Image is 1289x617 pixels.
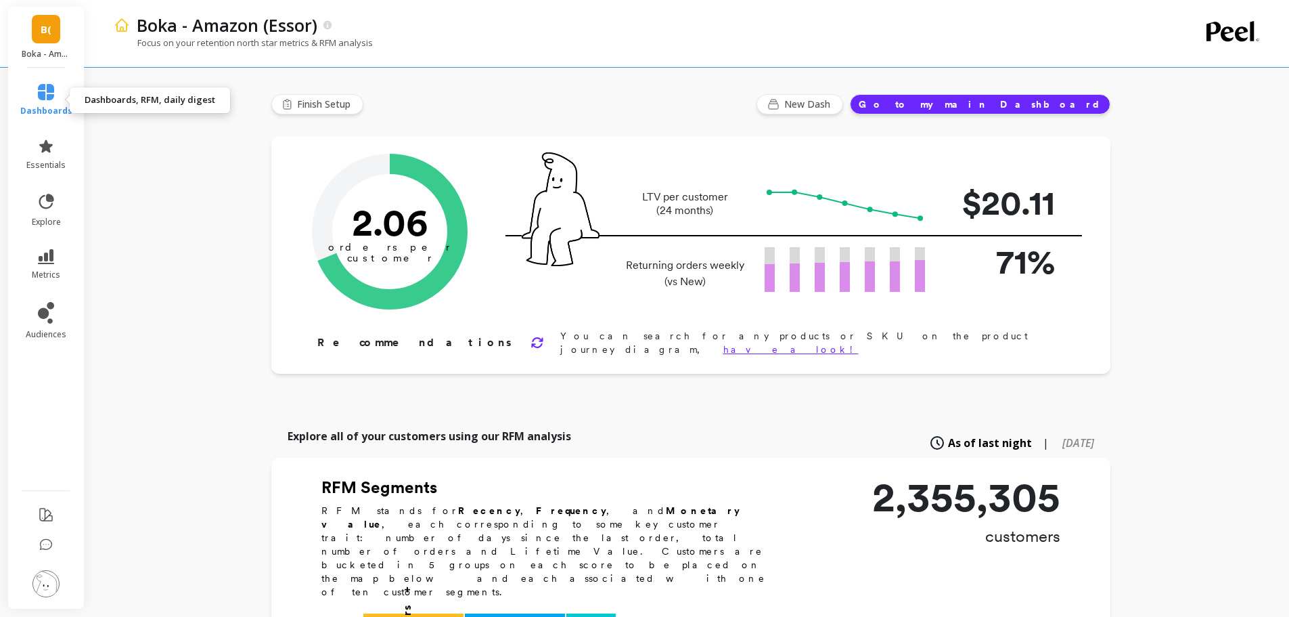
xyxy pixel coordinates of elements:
a: have a look! [723,344,859,355]
img: header icon [114,17,130,33]
span: [DATE] [1062,435,1094,450]
p: Boka - Amazon (Essor) [22,49,71,60]
p: Focus on your retention north star metrics & RFM analysis [114,37,373,49]
span: audiences [26,329,66,340]
button: New Dash [756,94,843,114]
button: Go to my main Dashboard [850,94,1110,114]
span: explore [32,217,61,228]
button: Finish Setup [271,94,363,114]
span: As of last night [948,435,1032,451]
span: Finish Setup [297,98,355,111]
img: profile picture [32,570,60,597]
p: Boka - Amazon (Essor) [137,14,317,37]
p: customers [872,526,1060,547]
b: Recency [458,505,520,516]
p: $20.11 [947,177,1055,228]
p: RFM stands for , , and , each corresponding to some key customer trait: number of days since the ... [321,504,782,599]
span: metrics [32,270,60,280]
p: Explore all of your customers using our RFM analysis [288,428,571,444]
p: 71% [947,236,1055,287]
b: Frequency [536,505,606,516]
span: | [1043,435,1049,451]
span: essentials [26,160,66,171]
h2: RFM Segments [321,477,782,498]
text: 2.06 [351,200,428,244]
p: 2,355,305 [872,477,1060,517]
img: pal seatted on line [522,152,600,266]
p: LTV per customer (24 months) [622,190,748,217]
p: You can search for any products or SKU on the product journey diagram, [560,329,1067,356]
p: Recommendations [317,335,514,351]
span: New Dash [784,98,834,111]
p: Returning orders weekly (vs New) [622,257,748,290]
tspan: customer [346,252,432,264]
tspan: orders per [328,241,451,253]
span: B( [41,22,51,37]
span: dashboards [20,106,72,116]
